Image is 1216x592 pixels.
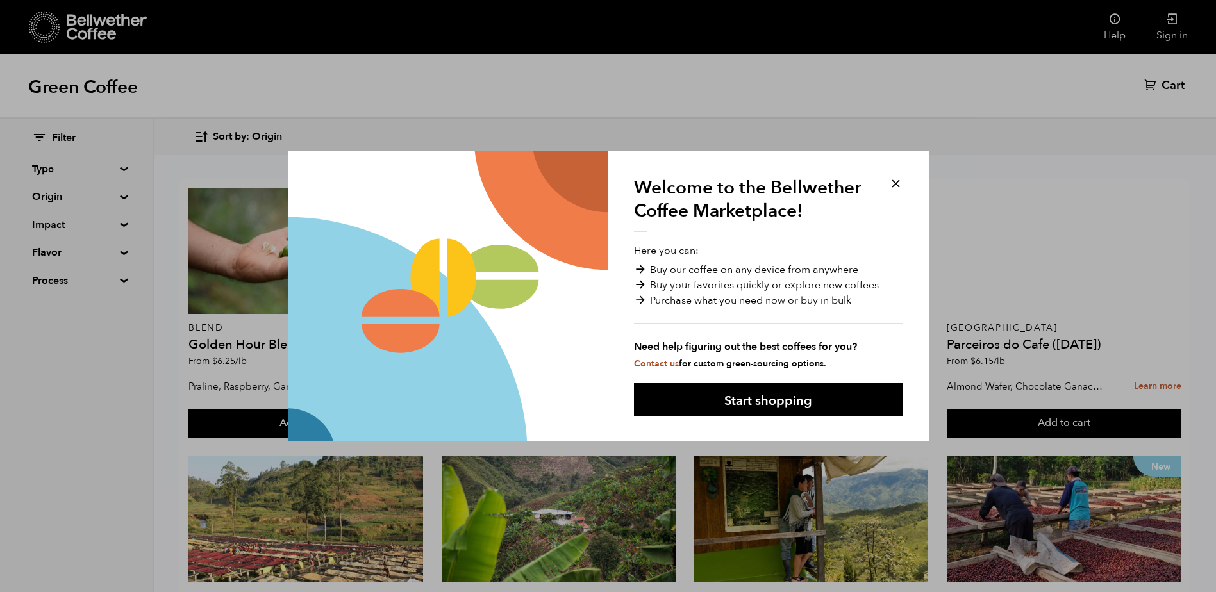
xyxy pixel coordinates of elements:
a: Contact us [634,358,679,370]
li: Buy your favorites quickly or explore new coffees [634,277,903,293]
li: Buy our coffee on any device from anywhere [634,262,903,277]
li: Purchase what you need now or buy in bulk [634,293,903,308]
p: Here you can: [634,243,903,370]
button: Start shopping [634,383,903,416]
small: for custom green-sourcing options. [634,358,826,370]
strong: Need help figuring out the best coffees for you? [634,339,903,354]
h1: Welcome to the Bellwether Coffee Marketplace! [634,176,871,233]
